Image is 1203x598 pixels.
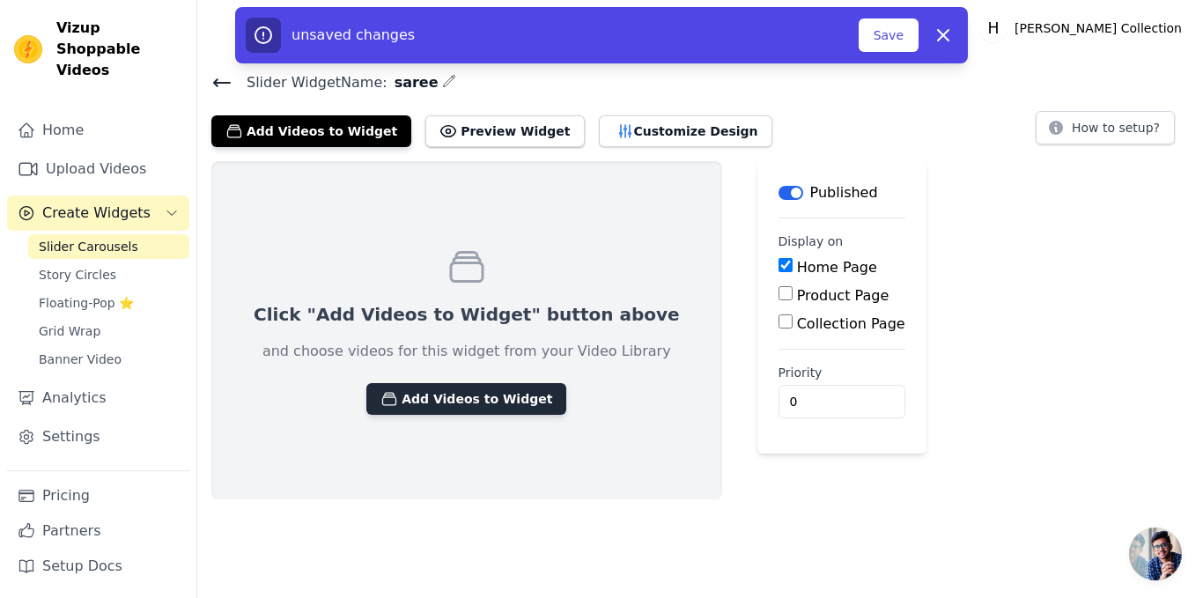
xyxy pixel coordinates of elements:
legend: Display on [779,233,844,250]
a: Pricing [7,478,189,513]
label: Priority [779,364,905,381]
span: Floating-Pop ⭐ [39,294,134,312]
a: How to setup? [1036,123,1175,140]
a: Partners [7,513,189,549]
button: Add Videos to Widget [211,115,411,147]
a: Grid Wrap [28,319,189,343]
span: Grid Wrap [39,322,100,340]
label: Product Page [797,287,889,304]
button: Save [859,18,919,52]
p: Published [810,182,878,203]
a: Setup Docs [7,549,189,584]
a: Upload Videos [7,151,189,187]
div: Open chat [1129,528,1182,580]
button: Add Videos to Widget [366,383,566,415]
p: and choose videos for this widget from your Video Library [262,341,671,362]
a: Home [7,113,189,148]
span: saree [387,72,439,93]
span: Slider Widget Name: [232,72,387,93]
label: Collection Page [797,315,905,332]
button: How to setup? [1036,111,1175,144]
a: Banner Video [28,347,189,372]
a: Settings [7,419,189,454]
a: Story Circles [28,262,189,287]
span: Slider Carousels [39,238,138,255]
a: Slider Carousels [28,234,189,259]
a: Analytics [7,380,189,416]
span: unsaved changes [292,26,415,43]
button: Create Widgets [7,196,189,231]
span: Story Circles [39,266,116,284]
button: Customize Design [599,115,772,147]
div: Edit Name [442,70,456,94]
span: Create Widgets [42,203,151,224]
a: Floating-Pop ⭐ [28,291,189,315]
label: Home Page [797,259,877,276]
span: Banner Video [39,351,122,368]
button: Preview Widget [425,115,584,147]
p: Click "Add Videos to Widget" button above [254,302,680,327]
